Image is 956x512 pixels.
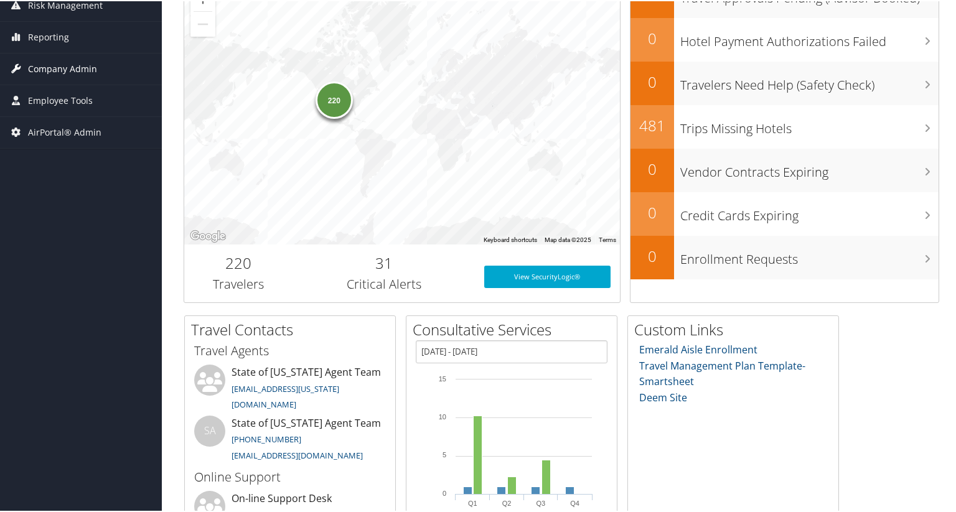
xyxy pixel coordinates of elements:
text: Q1 [468,498,477,506]
a: 0Hotel Payment Authorizations Failed [630,17,939,60]
h2: 481 [630,114,674,135]
h3: Travelers Need Help (Safety Check) [680,69,939,93]
tspan: 10 [439,412,446,419]
h2: 220 [194,251,284,272]
div: 220 [316,80,353,118]
a: Emerald Aisle Enrollment [639,342,757,355]
span: Reporting [28,21,69,52]
li: State of [US_STATE] Agent Team [188,414,392,465]
a: 0Enrollment Requests [630,235,939,278]
img: Google [187,227,228,243]
h3: Travel Agents [194,341,386,358]
h3: Enrollment Requests [680,243,939,267]
a: Deem Site [639,389,687,403]
h2: 31 [302,251,466,272]
a: Travel Management Plan Template- Smartsheet [639,358,805,388]
span: Employee Tools [28,84,93,115]
h2: Custom Links [634,318,838,339]
a: 481Trips Missing Hotels [630,104,939,147]
text: Q4 [570,498,579,506]
h2: 0 [630,201,674,222]
a: View SecurityLogic® [484,264,611,287]
h3: Credit Cards Expiring [680,200,939,223]
h3: Vendor Contracts Expiring [680,156,939,180]
text: Q2 [502,498,512,506]
a: 0Travelers Need Help (Safety Check) [630,60,939,104]
a: 0Credit Cards Expiring [630,191,939,235]
h2: Travel Contacts [191,318,395,339]
button: Zoom out [190,11,215,35]
h3: Online Support [194,467,386,485]
h3: Critical Alerts [302,274,466,292]
tspan: 0 [443,488,446,496]
h2: 0 [630,244,674,266]
h2: Consultative Services [413,318,617,339]
h2: 0 [630,27,674,48]
text: Q3 [537,498,546,506]
a: Open this area in Google Maps (opens a new window) [187,227,228,243]
h2: 0 [630,70,674,91]
span: Map data ©2025 [545,235,591,242]
span: Company Admin [28,52,97,83]
button: Keyboard shortcuts [484,235,537,243]
h3: Trips Missing Hotels [680,113,939,136]
a: [EMAIL_ADDRESS][US_STATE][DOMAIN_NAME] [232,382,339,409]
h2: 0 [630,157,674,179]
a: Terms (opens in new tab) [599,235,616,242]
span: AirPortal® Admin [28,116,101,147]
tspan: 15 [439,374,446,381]
a: [EMAIL_ADDRESS][DOMAIN_NAME] [232,449,363,460]
h3: Travelers [194,274,284,292]
div: SA [194,414,225,445]
h3: Hotel Payment Authorizations Failed [680,26,939,49]
li: State of [US_STATE] Agent Team [188,363,392,414]
a: 0Vendor Contracts Expiring [630,147,939,191]
tspan: 5 [443,450,446,457]
a: [PHONE_NUMBER] [232,432,301,444]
